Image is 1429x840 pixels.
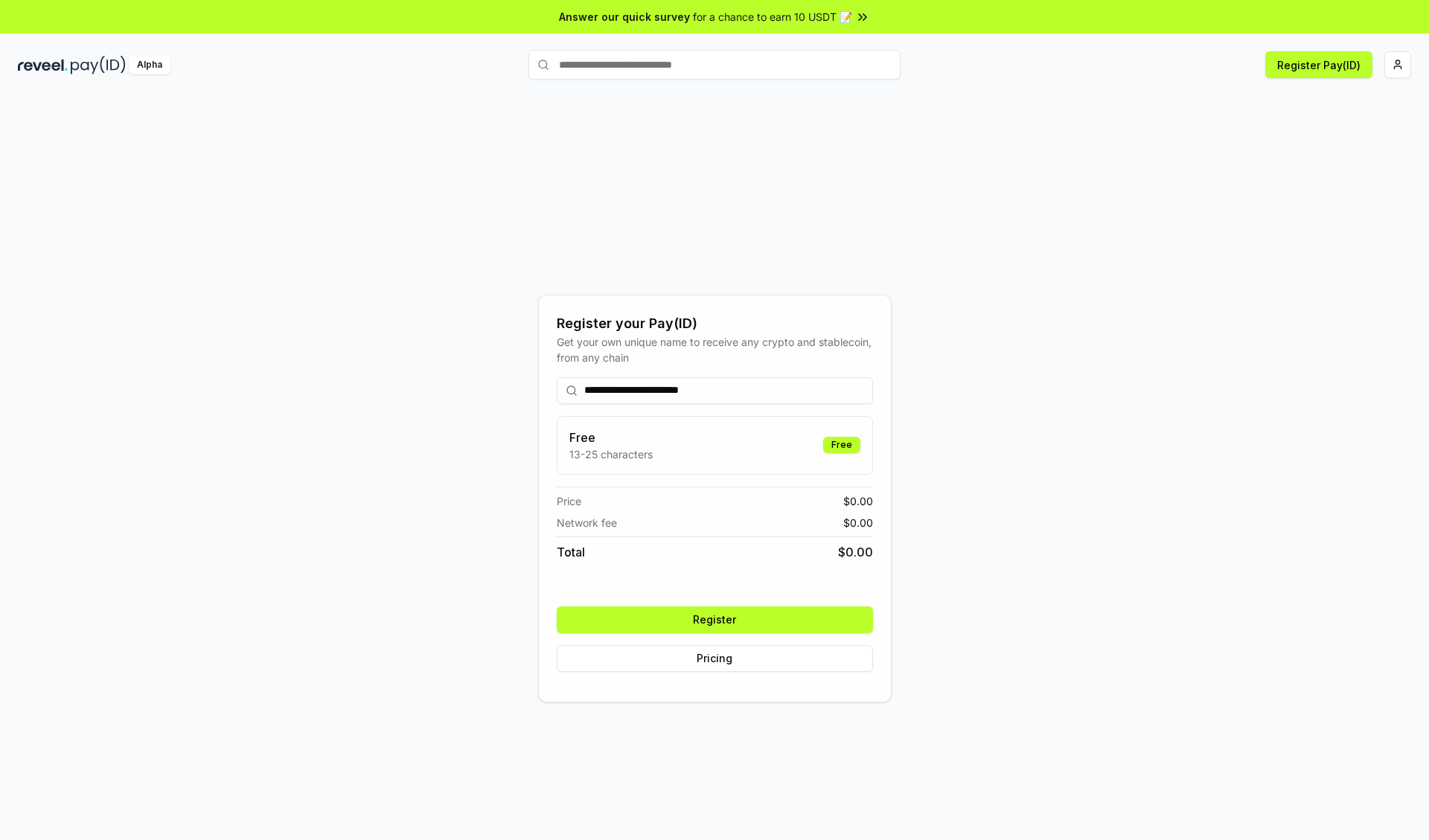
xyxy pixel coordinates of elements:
[557,543,585,561] span: Total
[569,429,653,446] h3: Free
[557,645,873,672] button: Pricing
[557,493,581,509] span: Price
[843,515,873,530] span: $ 0.00
[557,515,617,530] span: Network fee
[693,9,852,25] span: for a chance to earn 10 USDT 📝
[557,313,873,334] div: Register your Pay(ID)
[569,446,653,462] p: 13-25 characters
[823,437,860,453] div: Free
[1265,51,1372,78] button: Register Pay(ID)
[71,56,126,74] img: pay_id
[557,334,873,365] div: Get your own unique name to receive any crypto and stablecoin, from any chain
[838,543,873,561] span: $ 0.00
[18,56,68,74] img: reveel_dark
[559,9,690,25] span: Answer our quick survey
[129,56,170,74] div: Alpha
[557,606,873,633] button: Register
[843,493,873,509] span: $ 0.00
